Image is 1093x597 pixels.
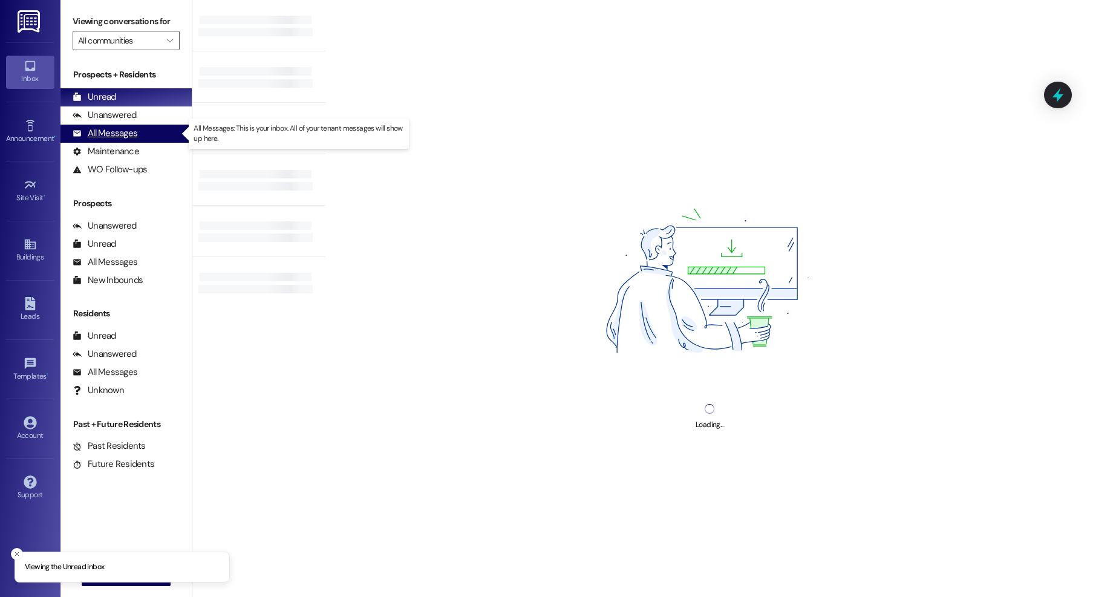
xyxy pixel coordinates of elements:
span: • [54,132,56,141]
a: Buildings [6,234,54,267]
div: Residents [60,307,192,320]
span: • [44,192,45,200]
div: Future Residents [73,458,154,471]
a: Site Visit • [6,175,54,207]
div: All Messages [73,256,137,269]
div: Unknown [73,384,124,397]
div: Unanswered [73,348,137,360]
input: All communities [78,31,160,50]
div: Unanswered [73,109,137,122]
div: WO Follow-ups [73,163,147,176]
p: All Messages: This is your inbox. All of your tenant messages will show up here. [194,123,404,144]
div: Unread [73,238,116,250]
div: Unread [73,91,116,103]
div: All Messages [73,366,137,379]
div: Prospects + Residents [60,68,192,81]
span: • [47,370,48,379]
p: Viewing the Unread inbox [25,562,104,573]
a: Inbox [6,56,54,88]
div: Unread [73,330,116,342]
div: All Messages [73,127,137,140]
a: Leads [6,293,54,326]
label: Viewing conversations for [73,12,180,31]
a: Support [6,472,54,504]
div: Maintenance [73,145,139,158]
div: Past + Future Residents [60,418,192,431]
div: New Inbounds [73,274,143,287]
button: Close toast [11,548,23,560]
a: Account [6,413,54,445]
div: Past Residents [73,440,146,452]
a: Templates • [6,353,54,386]
div: Unanswered [73,220,137,232]
i:  [166,36,173,45]
div: Prospects [60,197,192,210]
div: Loading... [696,419,723,431]
img: ResiDesk Logo [18,10,42,33]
